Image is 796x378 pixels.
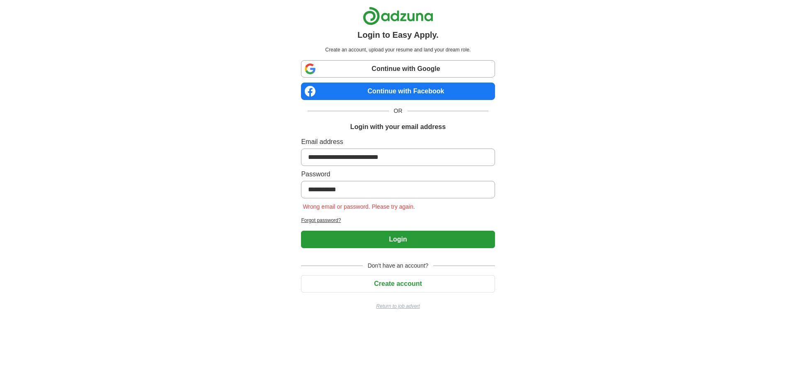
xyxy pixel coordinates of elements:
[363,261,434,270] span: Don't have an account?
[301,217,495,224] a: Forgot password?
[301,169,495,179] label: Password
[301,302,495,310] a: Return to job advert
[301,280,495,287] a: Create account
[301,231,495,248] button: Login
[303,46,493,54] p: Create an account, upload your resume and land your dream role.
[363,7,433,25] img: Adzuna logo
[301,275,495,293] button: Create account
[301,83,495,100] a: Continue with Facebook
[389,107,408,115] span: OR
[357,29,439,41] h1: Login to Easy Apply.
[301,203,417,210] span: Wrong email or password. Please try again.
[301,137,495,147] label: Email address
[350,122,446,132] h1: Login with your email address
[301,60,495,78] a: Continue with Google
